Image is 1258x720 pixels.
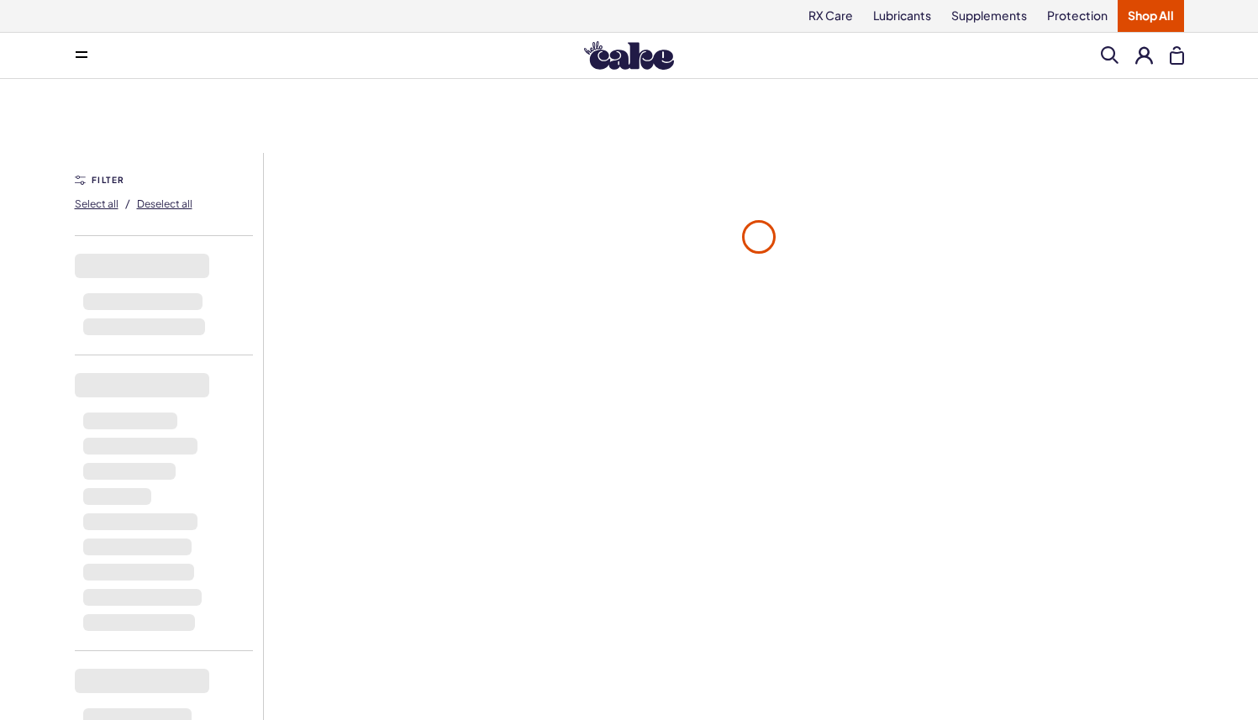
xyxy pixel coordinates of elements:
img: Hello Cake [584,41,674,70]
span: Deselect all [137,197,192,210]
span: Select all [75,197,118,210]
button: Deselect all [137,190,192,217]
span: / [125,196,130,211]
button: Select all [75,190,118,217]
